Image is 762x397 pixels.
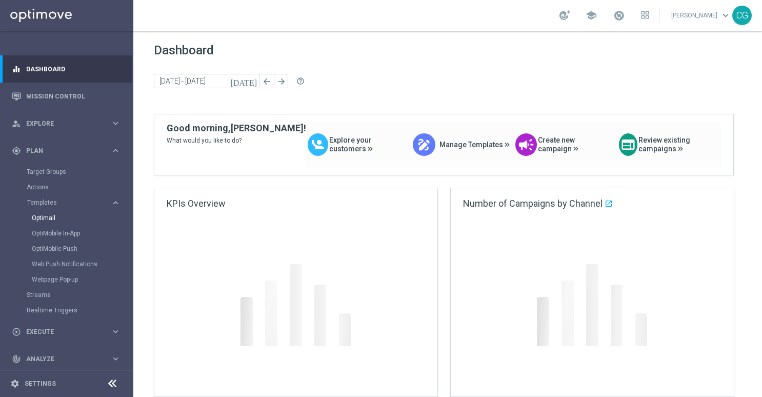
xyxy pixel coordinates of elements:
span: Templates [27,200,101,206]
button: Templates keyboard_arrow_right [27,198,121,207]
div: Web Push Notifications [32,256,132,272]
a: Dashboard [26,55,121,83]
div: CG [732,6,752,25]
a: Streams [27,291,107,299]
div: Explore [12,119,111,128]
div: Streams [27,287,132,303]
div: Templates [27,195,132,287]
span: Explore [26,121,111,127]
a: OptiMobile In-App [32,229,107,237]
button: Mission Control [11,92,121,101]
div: Plan [12,146,111,155]
span: school [586,10,597,21]
div: Templates [27,200,111,206]
div: Webpage Pop-up [32,272,132,287]
a: Web Push Notifications [32,260,107,268]
i: keyboard_arrow_right [111,198,121,208]
a: Webpage Pop-up [32,275,107,284]
a: [PERSON_NAME]keyboard_arrow_down [670,8,732,23]
a: OptiMobile Push [32,245,107,253]
span: keyboard_arrow_down [720,10,731,21]
div: Dashboard [12,55,121,83]
div: OptiMobile Push [32,241,132,256]
div: Analyze [12,354,111,364]
i: gps_fixed [12,146,21,155]
button: equalizer Dashboard [11,65,121,73]
a: Realtime Triggers [27,306,107,314]
i: track_changes [12,354,21,364]
i: person_search [12,119,21,128]
i: keyboard_arrow_right [111,118,121,128]
i: play_circle_outline [12,327,21,336]
a: Target Groups [27,168,107,176]
div: Mission Control [12,83,121,110]
i: keyboard_arrow_right [111,146,121,155]
a: Mission Control [26,83,121,110]
button: gps_fixed Plan keyboard_arrow_right [11,147,121,155]
i: settings [10,379,19,388]
div: OptiMobile In-App [32,226,132,241]
span: Execute [26,329,111,335]
div: Optimail [32,210,132,226]
button: track_changes Analyze keyboard_arrow_right [11,355,121,363]
i: keyboard_arrow_right [111,327,121,336]
div: Realtime Triggers [27,303,132,318]
button: person_search Explore keyboard_arrow_right [11,120,121,128]
a: Settings [25,381,56,387]
button: play_circle_outline Execute keyboard_arrow_right [11,328,121,336]
div: Actions [27,180,132,195]
i: keyboard_arrow_right [111,354,121,364]
div: Execute [12,327,111,336]
span: Plan [26,148,111,154]
span: Analyze [26,356,111,362]
a: Actions [27,183,107,191]
div: Target Groups [27,164,132,180]
a: Optimail [32,214,107,222]
i: equalizer [12,65,21,74]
